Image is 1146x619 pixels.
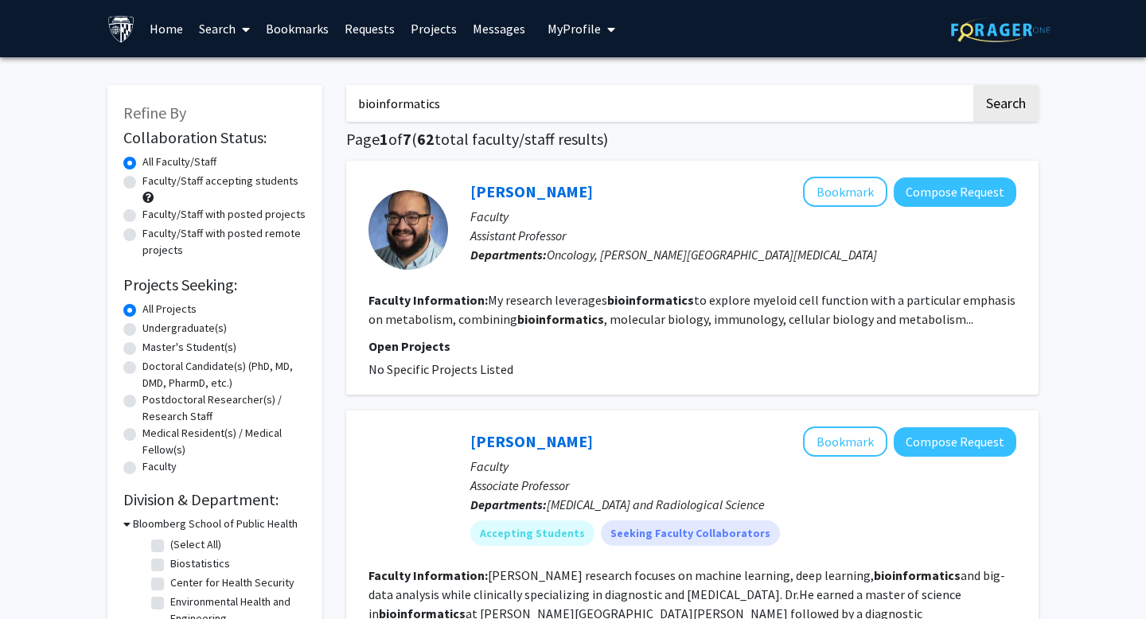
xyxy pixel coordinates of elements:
[142,391,306,425] label: Postdoctoral Researcher(s) / Research Staff
[517,311,604,327] b: bioinformatics
[368,292,1015,327] fg-read-more: My research leverages to explore myeloid cell function with a particular emphasis on metabolism, ...
[547,247,877,263] span: Oncology, [PERSON_NAME][GEOGRAPHIC_DATA][MEDICAL_DATA]
[368,361,513,377] span: No Specific Projects Listed
[470,520,594,546] mat-chip: Accepting Students
[403,129,411,149] span: 7
[470,496,547,512] b: Departments:
[142,1,191,56] a: Home
[470,207,1016,226] p: Faculty
[142,206,306,223] label: Faculty/Staff with posted projects
[258,1,337,56] a: Bookmarks
[607,292,694,308] b: bioinformatics
[368,567,488,583] b: Faculty Information:
[142,154,216,170] label: All Faculty/Staff
[133,516,298,532] h3: Bloomberg School of Public Health
[417,129,435,149] span: 62
[470,431,593,451] a: [PERSON_NAME]
[951,18,1050,42] img: ForagerOne Logo
[123,490,306,509] h2: Division & Department:
[368,337,1016,356] p: Open Projects
[470,247,547,263] b: Departments:
[470,476,1016,495] p: Associate Professor
[191,1,258,56] a: Search
[470,226,1016,245] p: Assistant Professor
[346,85,971,122] input: Search Keywords
[123,103,186,123] span: Refine By
[973,85,1039,122] button: Search
[465,1,533,56] a: Messages
[142,358,306,391] label: Doctoral Candidate(s) (PhD, MD, DMD, PharmD, etc.)
[874,567,961,583] b: bioinformatics
[123,275,306,294] h2: Projects Seeking:
[123,128,306,147] h2: Collaboration Status:
[107,15,135,43] img: Johns Hopkins University Logo
[547,496,765,512] span: [MEDICAL_DATA] and Radiological Science
[337,1,403,56] a: Requests
[368,292,488,308] b: Faculty Information:
[170,536,221,553] label: (Select All)
[894,177,1016,207] button: Compose Request to David Sanin
[803,177,887,207] button: Add David Sanin to Bookmarks
[142,173,298,189] label: Faculty/Staff accepting students
[142,339,236,356] label: Master's Student(s)
[346,130,1039,149] h1: Page of ( total faculty/staff results)
[142,320,227,337] label: Undergraduate(s)
[601,520,780,546] mat-chip: Seeking Faculty Collaborators
[548,21,601,37] span: My Profile
[803,426,887,457] button: Add Harrison Bai to Bookmarks
[894,427,1016,457] button: Compose Request to Harrison Bai
[142,301,197,317] label: All Projects
[470,457,1016,476] p: Faculty
[12,547,68,607] iframe: Chat
[380,129,388,149] span: 1
[170,555,230,572] label: Biostatistics
[170,574,294,591] label: Center for Health Security
[142,225,306,259] label: Faculty/Staff with posted remote projects
[142,425,306,458] label: Medical Resident(s) / Medical Fellow(s)
[403,1,465,56] a: Projects
[142,458,177,475] label: Faculty
[470,181,593,201] a: [PERSON_NAME]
